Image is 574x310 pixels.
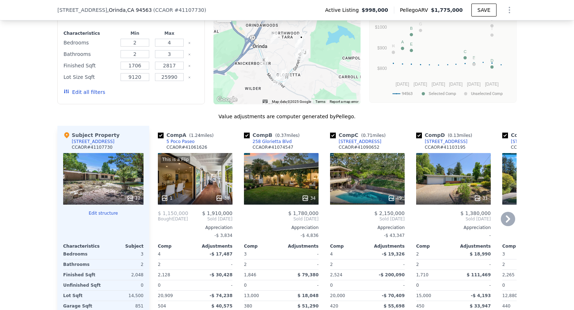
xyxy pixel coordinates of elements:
span: , Orinda [107,6,152,14]
text: L [473,56,475,60]
div: 10 Valley Dr [279,68,287,81]
span: $ 1,780,000 [288,210,319,216]
a: [STREET_ADDRESS] [502,139,554,144]
div: Adjustments [453,243,491,249]
div: Adjustments [195,243,232,249]
div: 2 [244,259,280,270]
a: Terms [315,100,325,104]
div: - [197,280,232,290]
span: $ 79,380 [297,272,319,277]
div: Comp [244,243,281,249]
a: [STREET_ADDRESS] [416,139,467,144]
span: 440 [502,304,511,309]
div: 3 [105,249,143,259]
span: Sold [DATE] [188,216,232,222]
div: Subject Property [63,132,119,139]
div: 650 Glorietta Blvd [305,15,313,27]
div: Comp [158,243,195,249]
img: Google [215,95,239,104]
button: Show Options [502,3,517,17]
div: Subject [103,243,143,249]
text: [DATE] [467,82,481,87]
a: [STREET_ADDRESS] [330,139,381,144]
span: 13,000 [244,293,259,298]
div: Adjustments [281,243,319,249]
div: 5 Poco Paseo [273,74,281,86]
div: 2 [105,259,143,270]
span: 4 [330,252,333,257]
span: 1,846 [244,272,256,277]
div: Comp [330,243,367,249]
div: 258 Glorietta Blvd [295,48,303,60]
svg: A chart. [374,11,512,101]
a: Open this area in Google Maps (opens a new window) [215,95,239,104]
a: 258 Glorietta Blvd [244,139,292,144]
span: 12,880 [502,293,517,298]
span: ( miles) [445,133,475,138]
text: [DATE] [396,82,409,87]
div: 2 [502,259,538,270]
text: G [419,22,422,26]
button: Clear [188,65,191,67]
span: Map data ©2025 Google [272,100,311,104]
span: 504 [158,304,166,309]
div: - [455,280,491,290]
span: -$ 43,347 [384,233,405,238]
div: - [283,280,319,290]
div: 34 [302,195,316,202]
span: 0 [416,283,419,288]
text: 94563 [402,91,413,96]
div: Bathrooms [63,259,102,270]
div: 14,500 [105,291,143,301]
div: Min [119,30,151,36]
div: CCAOR # 41061626 [166,144,207,150]
div: 12 [127,195,141,202]
text: K [392,44,395,48]
text: [DATE] [414,82,427,87]
span: -$ 4,836 [301,233,319,238]
button: Keyboard shortcuts [263,100,268,103]
div: 6 Lloyd Ln [260,57,268,69]
text: E [410,42,413,46]
div: Bathrooms [63,49,116,59]
span: $ 2,150,000 [374,210,405,216]
div: Comp A [158,132,216,139]
span: # 41107730 [174,7,204,13]
span: ( miles) [358,133,389,138]
span: $ 40,575 [211,304,232,309]
div: Finished Sqft [63,270,102,280]
a: 5 Poco Paseo [158,139,194,144]
span: 0 [158,283,161,288]
div: Comp C [330,132,389,139]
span: Sold [DATE] [244,216,319,222]
div: Comp D [416,132,475,139]
span: $1,775,000 [431,7,463,13]
div: Lot Size Sqft [63,72,116,82]
span: $ 51,290 [297,304,319,309]
div: Bedrooms [63,249,102,259]
div: CCAOR # 41107730 [72,144,113,150]
button: Clear [188,53,191,56]
div: 0 [105,280,143,290]
div: Appreciation [416,225,491,230]
div: Comp B [244,132,302,139]
div: [STREET_ADDRESS] [339,139,381,144]
span: ( miles) [186,133,216,138]
span: -$ 17,487 [210,252,232,257]
div: Adjustments [367,243,405,249]
div: Appreciation [244,225,319,230]
span: 420 [330,304,338,309]
div: CCAOR # 41074547 [253,144,293,150]
div: Bedrooms [63,38,116,48]
span: $ 1,150,000 [158,210,188,216]
span: $ 33,947 [470,304,491,309]
span: 0.37 [277,133,287,138]
span: -$ 200,090 [379,272,405,277]
text: B [410,26,413,30]
text: I [491,27,493,31]
span: CCAOR [155,7,173,13]
div: 305 Overhill Rd [295,38,303,50]
span: 0.13 [450,133,459,138]
div: 5 Poco Paseo [166,139,194,144]
div: Comp [502,243,540,249]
